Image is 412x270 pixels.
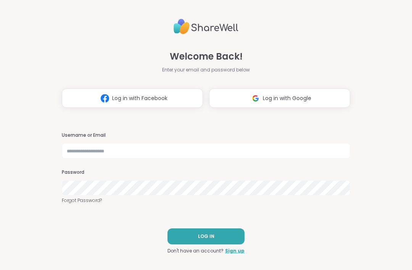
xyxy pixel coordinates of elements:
[263,94,311,102] span: Log in with Google
[167,247,224,254] span: Don't have an account?
[98,91,112,105] img: ShareWell Logomark
[62,132,350,139] h3: Username or Email
[225,247,245,254] a: Sign up
[62,197,350,204] a: Forgot Password?
[62,89,203,108] button: Log in with Facebook
[248,91,263,105] img: ShareWell Logomark
[198,233,214,240] span: LOG IN
[170,50,243,63] span: Welcome Back!
[167,228,245,244] button: LOG IN
[174,16,238,37] img: ShareWell Logo
[162,66,250,73] span: Enter your email and password below
[62,169,350,176] h3: Password
[209,89,350,108] button: Log in with Google
[112,94,167,102] span: Log in with Facebook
